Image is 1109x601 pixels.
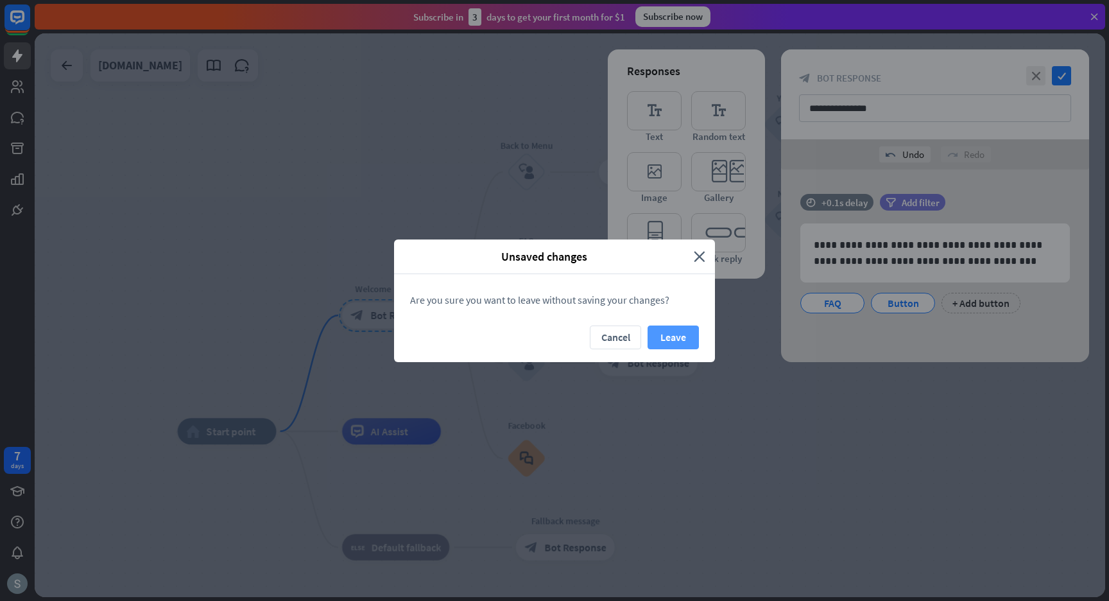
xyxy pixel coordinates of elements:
[10,5,49,44] button: Open LiveChat chat widget
[648,326,699,349] button: Leave
[590,326,641,349] button: Cancel
[694,249,705,264] i: close
[404,249,684,264] span: Unsaved changes
[410,293,669,306] span: Are you sure you want to leave without saving your changes?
